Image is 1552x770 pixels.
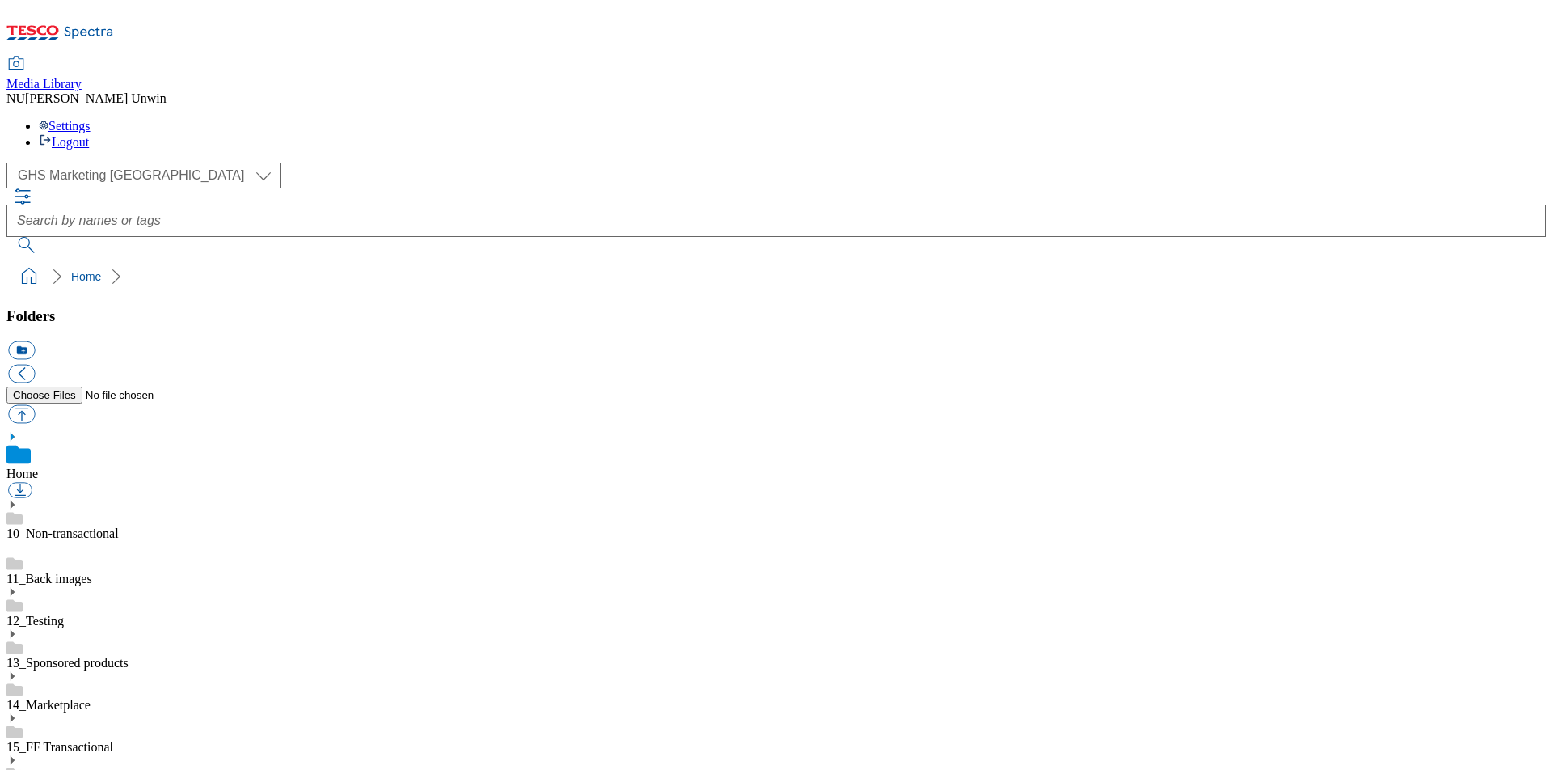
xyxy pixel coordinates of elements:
a: 14_Marketplace [6,698,91,712]
a: Settings [39,119,91,133]
a: 12_Testing [6,614,64,628]
a: Home [71,270,101,283]
a: home [16,264,42,290]
a: 13_Sponsored products [6,656,129,670]
span: Media Library [6,77,82,91]
a: Media Library [6,57,82,91]
h3: Folders [6,307,1546,325]
a: 11_Back images [6,572,92,586]
span: NU [6,91,25,105]
a: 15_FF Transactional [6,740,113,754]
a: 10_Non-transactional [6,527,119,540]
a: Home [6,467,38,480]
a: Logout [39,135,89,149]
nav: breadcrumb [6,261,1546,292]
span: [PERSON_NAME] Unwin [25,91,167,105]
input: Search by names or tags [6,205,1546,237]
